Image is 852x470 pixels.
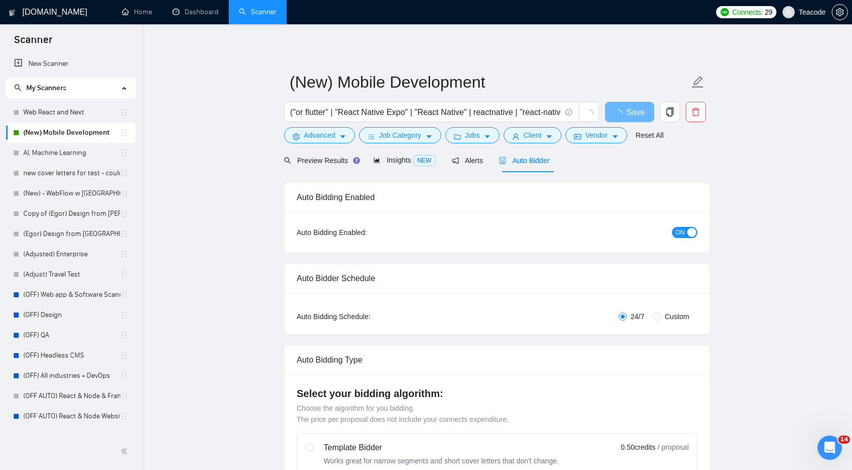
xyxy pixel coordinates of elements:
span: holder [120,351,128,360]
li: (OFF) Design [6,305,135,325]
input: Search Freelance Jobs... [290,106,561,119]
span: edit [691,75,704,89]
a: Web React and Next [23,102,120,123]
a: Copy of (Egor) Design from [PERSON_NAME] [23,204,120,224]
span: holder [120,270,128,279]
button: barsJob Categorycaret-down [359,127,441,143]
span: bars [368,133,375,140]
h4: Select your bidding algorithm: [297,386,697,401]
span: holder [120,433,128,441]
li: Web React and Next [6,102,135,123]
span: Scanner [6,32,60,54]
button: settingAdvancedcaret-down [284,127,355,143]
li: (OFF) All industries + DevOps [6,366,135,386]
span: holder [120,108,128,116]
a: (Egor) Design from [GEOGRAPHIC_DATA] [23,224,120,244]
a: (New) Mobile Development [23,123,120,143]
li: Copy of (Egor) Design from Jakub [6,204,135,224]
a: (OFF) Design [23,305,120,325]
li: (New) Mobile Development [6,123,135,143]
span: delete [686,107,705,116]
span: holder [120,372,128,380]
span: holder [120,169,128,177]
a: (OFF) AI, Machine Learning [23,426,120,447]
span: caret-down [484,133,491,140]
li: new cover letters for test - could work better [6,163,135,183]
span: Auto Bidder [499,156,549,165]
a: (New) - WebFlow w [GEOGRAPHIC_DATA] [23,183,120,204]
a: dashboardDashboard [172,8,219,16]
span: search [284,157,291,164]
span: NEW [413,155,436,166]
span: search [14,84,21,91]
span: setting [293,133,300,140]
span: caret-down [339,133,346,140]
span: My Scanners [14,84,66,92]
li: (OFF) QA [6,325,135,345]
span: Choose the algorithm for you bidding. The price per proposal does not include your connects expen... [297,404,509,423]
button: delete [686,102,706,122]
a: homeHome [122,8,152,16]
span: Custom [661,311,693,322]
span: area-chart [373,156,380,164]
span: holder [120,392,128,400]
input: Scanner name... [290,69,689,95]
span: idcard [574,133,581,140]
span: holder [120,189,128,198]
li: (OFF AUTO) React & Node Websites and Apps [6,406,135,426]
span: 29 [765,7,772,18]
button: setting [832,4,848,20]
span: holder [120,331,128,339]
a: searchScanner [239,8,276,16]
a: setting [832,8,848,16]
div: Tooltip anchor [352,156,361,165]
li: (OFF) Headless CMS [6,345,135,366]
span: holder [120,291,128,299]
li: (OFF) Web app & Software Scanner [6,285,135,305]
span: Jobs [465,130,480,141]
div: Auto Bidder Schedule [297,264,697,293]
span: 24/7 [627,311,649,322]
span: robot [499,157,506,164]
span: My Scanners [26,84,66,92]
a: (OFF) QA [23,325,120,345]
li: (Adjust) Travel Test [6,264,135,285]
a: (OFF) Web app & Software Scanner [23,285,120,305]
a: (OFF) Headless CMS [23,345,120,366]
span: copy [660,107,680,116]
span: holder [120,230,128,238]
span: holder [120,412,128,420]
button: copy [660,102,680,122]
span: setting [832,8,847,16]
a: AI, Machine Learning [23,143,120,163]
button: Save [605,102,654,122]
div: Auto Bidding Type [297,345,697,374]
button: idcardVendorcaret-down [565,127,627,143]
div: Auto Bidding Enabled: [297,227,430,238]
a: (OFF) All industries + DevOps [23,366,120,386]
a: New Scanner [14,54,127,74]
span: holder [120,149,128,157]
li: (New) - WebFlow w Kasia [6,183,135,204]
span: holder [120,311,128,319]
span: notification [452,157,459,164]
span: Preview Results [284,156,357,165]
span: Advanced [304,130,335,141]
a: (Adjusted) Enterprise [23,244,120,264]
span: loading [614,109,626,117]
div: Auto Bidding Schedule: [297,311,430,322]
li: (OFF) AI, Machine Learning [6,426,135,447]
li: (OFF AUTO) React & Node & Frameworks - Lower rate & No activity from lead [6,386,135,406]
span: 0.50 credits [621,442,655,453]
span: caret-down [425,133,433,140]
span: loading [584,109,593,119]
span: Vendor [585,130,608,141]
span: info-circle [565,109,572,115]
span: Insights [373,156,435,164]
span: / proposal [658,442,689,452]
li: (Egor) Design from Dawid [6,224,135,244]
li: (Adjusted) Enterprise [6,244,135,264]
iframe: Intercom live chat [818,436,842,460]
span: Job Category [379,130,421,141]
div: Works great for narrow segments and short cover letters that don't change. [324,456,559,466]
